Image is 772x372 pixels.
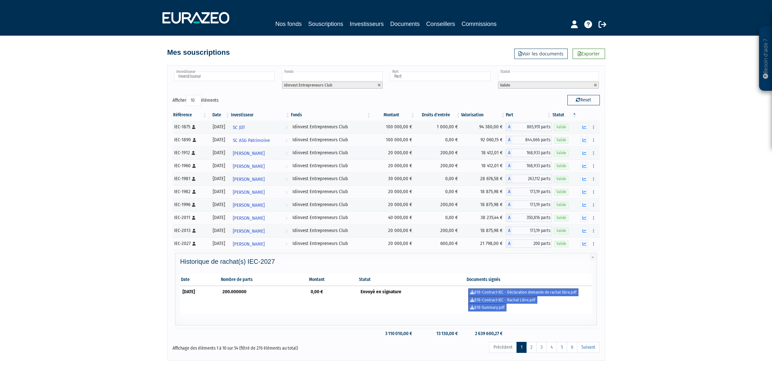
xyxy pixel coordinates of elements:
div: [DATE] [210,201,228,208]
th: Date [180,274,220,286]
a: [PERSON_NAME] [230,211,290,224]
span: Idinvest Entrepreneurs Club [284,83,332,87]
th: Statut [358,274,466,286]
span: 173,19 parts [512,227,552,235]
th: Documents signés [466,274,592,286]
a: [PERSON_NAME] [230,159,290,172]
td: Envoyé en signature [358,286,466,314]
div: A - Idinvest Entrepreneurs Club [506,201,552,209]
p: Besoin d'aide ? [762,29,769,88]
div: Idinvest Entrepreneurs Club [292,214,369,221]
td: 13 130,00 € [415,328,461,339]
div: [DATE] [210,175,228,182]
span: A [506,214,512,222]
select: Afficheréléments [186,95,201,106]
span: Valide [554,241,568,247]
i: [Français] Personne physique [192,125,196,129]
td: 18 875,98 € [461,198,506,211]
div: Idinvest Entrepreneurs Club [292,227,369,234]
div: A - Idinvest Entrepreneurs Club [506,214,552,222]
span: 844,666 parts [512,136,552,144]
label: Afficher éléments [172,95,219,106]
th: Valorisation: activer pour trier la colonne par ordre croissant [461,110,506,121]
a: [PERSON_NAME] [230,198,290,211]
span: A [506,175,512,183]
td: 20 000,00 € [372,159,415,172]
div: [DATE] [210,188,228,195]
i: [Français] Personne physique [192,190,196,194]
span: Valide [554,215,568,221]
td: 600,00 € [415,237,461,250]
a: Commissions [462,19,497,29]
span: A [506,149,512,157]
td: 30 000,00 € [372,172,415,185]
span: [PERSON_NAME] [233,238,265,250]
div: Idinvest Entrepreneurs Club [292,175,369,182]
td: 200,00 € [415,159,461,172]
span: 173,19 parts [512,201,552,209]
td: [DATE] [180,286,220,314]
i: Voir l'investisseur [285,186,288,198]
div: Idinvest Entrepreneurs Club [292,123,369,130]
i: [Français] Personne physique [193,138,196,142]
td: 100 000,00 € [372,121,415,134]
th: Part: activer pour trier la colonne par ordre croissant [506,110,552,121]
div: A - Idinvest Entrepreneurs Club [506,162,552,170]
a: 818-Contract-IEC - Déclaration demande de rachat libre.pdf [468,288,578,296]
td: 0,00 € [308,286,358,314]
i: Voir l'investisseur [285,238,288,250]
td: 0,00 € [415,172,461,185]
i: Voir l'investisseur [285,147,288,159]
td: 40 000,00 € [372,211,415,224]
span: A [506,201,512,209]
div: IEC-2027 [174,240,205,247]
th: Droits d'entrée: activer pour trier la colonne par ordre croissant [415,110,461,121]
div: IEC-1875 [174,123,205,130]
span: Valide [554,150,568,156]
td: 2 639 600,27 € [461,328,506,339]
a: Souscriptions [308,19,343,29]
a: SC JDT [230,121,290,134]
div: A - Idinvest Entrepreneurs Club [506,175,552,183]
i: Voir l'investisseur [285,212,288,224]
i: [Français] Personne physique [192,151,195,155]
div: A - Idinvest Entrepreneurs Club [506,123,552,131]
a: Exporter [573,49,605,59]
a: Documents [390,19,420,29]
span: A [506,136,512,144]
td: 20 000,00 € [372,185,415,198]
td: 20 000,00 € [372,237,415,250]
th: Statut : activer pour trier la colonne par ordre d&eacute;croissant [552,110,577,121]
img: 1732889491-logotype_eurazeo_blanc_rvb.png [162,12,229,24]
h4: Mes souscriptions [167,49,230,56]
i: Voir l'investisseur [285,160,288,172]
span: [PERSON_NAME] [233,147,265,159]
a: 5 [557,342,567,353]
a: 3 [536,342,547,353]
td: 18 412,01 € [461,159,506,172]
td: 20 000,00 € [372,198,415,211]
i: [Français] Personne physique [192,229,196,233]
span: 200 parts [512,239,552,248]
th: Nombre de parts [220,274,308,286]
td: 18 875,98 € [461,224,506,237]
a: [PERSON_NAME] [230,172,290,185]
div: IEC-1912 [174,149,205,156]
div: IEC-1981 [174,175,205,182]
span: [PERSON_NAME] [233,160,265,172]
div: Idinvest Entrepreneurs Club [292,188,369,195]
div: Idinvest Entrepreneurs Club [292,149,369,156]
th: Montant: activer pour trier la colonne par ordre croissant [372,110,415,121]
a: 818-Summary.pdf [468,304,506,311]
td: 20 000,00 € [372,224,415,237]
div: [DATE] [210,136,228,143]
td: 92 060,15 € [461,134,506,146]
div: A - Idinvest Entrepreneurs Club [506,239,552,248]
td: 38 235,44 € [461,211,506,224]
div: IEC-1982 [174,188,205,195]
th: Investisseur: activer pour trier la colonne par ordre croissant [230,110,290,121]
span: Valide [554,202,568,208]
span: 173,19 parts [512,188,552,196]
span: [PERSON_NAME] [233,225,265,237]
td: 200.000000 [220,286,308,314]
